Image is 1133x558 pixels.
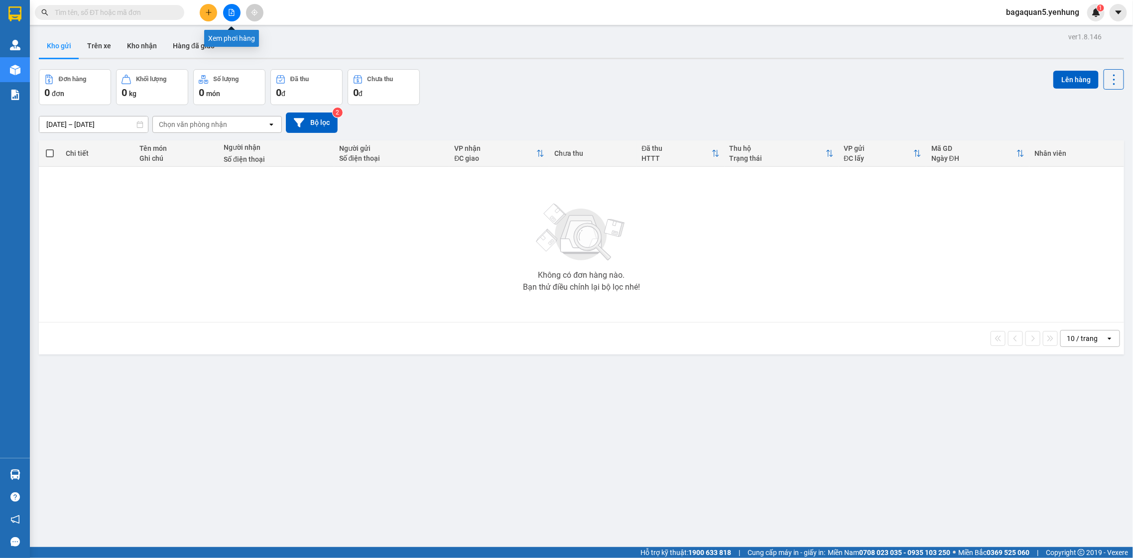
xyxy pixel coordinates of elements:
div: Chọn văn phòng nhận [159,119,227,129]
button: Lên hàng [1053,71,1099,89]
span: đ [281,90,285,98]
svg: open [267,120,275,128]
img: icon-new-feature [1092,8,1101,17]
strong: 0369 525 060 [987,549,1029,557]
button: aim [246,4,263,21]
strong: 0708 023 035 - 0935 103 250 [859,549,950,557]
img: solution-icon [10,90,20,100]
span: 0 [44,87,50,99]
span: đơn [52,90,64,98]
div: Mã GD [931,144,1017,152]
span: notification [10,515,20,524]
span: bagaquan5.yenhung [998,6,1087,18]
button: Chưa thu0đ [348,69,420,105]
div: Đơn hàng [59,76,86,83]
span: search [41,9,48,16]
span: 1 [1099,4,1102,11]
img: svg+xml;base64,PHN2ZyBjbGFzcz0ibGlzdC1wbHVnX19zdmciIHhtbG5zPSJodHRwOi8vd3d3LnczLm9yZy8yMDAwL3N2Zy... [531,198,631,267]
sup: 1 [1097,4,1104,11]
div: ĐC giao [454,154,536,162]
span: kg [129,90,136,98]
span: 0 [122,87,127,99]
sup: 2 [333,108,343,117]
img: warehouse-icon [10,40,20,50]
div: Bạn thử điều chỉnh lại bộ lọc nhé! [523,283,640,291]
img: warehouse-icon [10,65,20,75]
button: Khối lượng0kg [116,69,188,105]
div: Đã thu [642,144,712,152]
button: Bộ lọc [286,112,338,133]
div: ver 1.8.146 [1068,31,1102,42]
div: Chưa thu [554,149,632,157]
button: plus [200,4,217,21]
button: Kho nhận [119,34,165,58]
div: Trạng thái [730,154,826,162]
button: Kho gửi [39,34,79,58]
span: món [206,90,220,98]
div: Đã thu [290,76,309,83]
span: copyright [1078,549,1085,556]
span: message [10,537,20,547]
div: Chi tiết [66,149,130,157]
span: caret-down [1114,8,1123,17]
span: plus [205,9,212,16]
span: Hỗ trợ kỹ thuật: [640,547,731,558]
th: Toggle SortBy [926,140,1030,167]
th: Toggle SortBy [449,140,549,167]
input: Tìm tên, số ĐT hoặc mã đơn [55,7,172,18]
div: Người nhận [224,143,329,151]
span: file-add [228,9,235,16]
span: ⚪️ [953,551,956,555]
div: Ghi chú [139,154,214,162]
button: Đơn hàng0đơn [39,69,111,105]
div: Số điện thoại [224,155,329,163]
div: ĐC lấy [844,154,913,162]
div: 10 / trang [1067,334,1098,343]
div: Người gửi [339,144,445,152]
div: VP nhận [454,144,536,152]
span: đ [359,90,363,98]
span: 0 [353,87,359,99]
span: | [1037,547,1038,558]
span: 0 [199,87,204,99]
strong: 1900 633 818 [688,549,731,557]
div: Tên món [139,144,214,152]
input: Select a date range. [39,116,148,132]
span: aim [251,9,258,16]
div: Chưa thu [368,76,393,83]
div: Không có đơn hàng nào. [538,271,625,279]
button: caret-down [1110,4,1127,21]
div: Nhân viên [1034,149,1119,157]
span: | [739,547,740,558]
th: Toggle SortBy [839,140,926,167]
th: Toggle SortBy [725,140,839,167]
span: 0 [276,87,281,99]
div: Số điện thoại [339,154,445,162]
span: Miền Nam [828,547,950,558]
div: HTTT [642,154,712,162]
button: file-add [223,4,241,21]
div: VP gửi [844,144,913,152]
button: Trên xe [79,34,119,58]
img: warehouse-icon [10,469,20,480]
button: Đã thu0đ [270,69,343,105]
div: Xem phơi hàng [204,30,259,47]
div: Ngày ĐH [931,154,1017,162]
th: Toggle SortBy [637,140,725,167]
div: Thu hộ [730,144,826,152]
button: Hàng đã giao [165,34,223,58]
span: question-circle [10,492,20,502]
span: Miền Bắc [958,547,1029,558]
span: Cung cấp máy in - giấy in: [748,547,825,558]
button: Số lượng0món [193,69,265,105]
svg: open [1106,335,1114,342]
div: Số lượng [213,76,239,83]
div: Khối lượng [136,76,166,83]
img: logo-vxr [8,6,21,21]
